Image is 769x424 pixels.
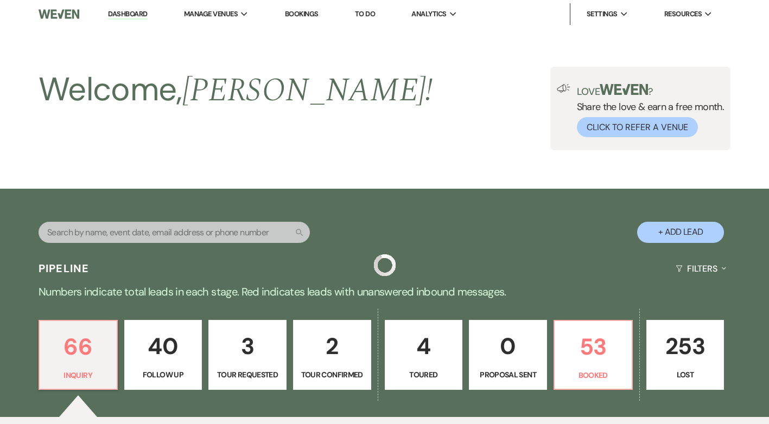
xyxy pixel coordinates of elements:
[646,320,724,390] a: 253Lost
[554,320,633,390] a: 53Booked
[392,369,456,381] p: Toured
[561,329,625,365] p: 53
[469,320,547,390] a: 0Proposal Sent
[39,261,90,276] h3: Pipeline
[476,328,540,364] p: 0
[131,328,195,364] p: 40
[215,369,279,381] p: Tour Requested
[182,66,433,115] span: [PERSON_NAME] !
[285,9,319,18] a: Bookings
[300,369,364,381] p: Tour Confirmed
[411,9,446,20] span: Analytics
[476,369,540,381] p: Proposal Sent
[131,369,195,381] p: Follow Up
[39,3,79,25] img: Weven Logo
[124,320,202,390] a: 40Follow Up
[671,254,730,283] button: Filters
[557,84,570,93] img: loud-speaker-illustration.svg
[374,254,396,276] img: loading spinner
[600,84,648,95] img: weven-logo-green.svg
[184,9,238,20] span: Manage Venues
[570,84,724,137] div: Share the love & earn a free month.
[300,328,364,364] p: 2
[39,320,118,390] a: 66Inquiry
[215,328,279,364] p: 3
[653,328,717,364] p: 253
[46,329,110,365] p: 66
[561,369,625,381] p: Booked
[392,328,456,364] p: 4
[108,9,147,20] a: Dashboard
[293,320,371,390] a: 2Tour Confirmed
[39,222,310,243] input: Search by name, event date, email address or phone number
[208,320,287,390] a: 3Tour Requested
[39,67,433,113] h2: Welcome,
[46,369,110,381] p: Inquiry
[587,9,618,20] span: Settings
[637,222,724,243] button: + Add Lead
[653,369,717,381] p: Lost
[577,117,698,137] button: Click to Refer a Venue
[355,9,375,18] a: To Do
[577,84,724,97] p: Love ?
[385,320,463,390] a: 4Toured
[664,9,702,20] span: Resources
